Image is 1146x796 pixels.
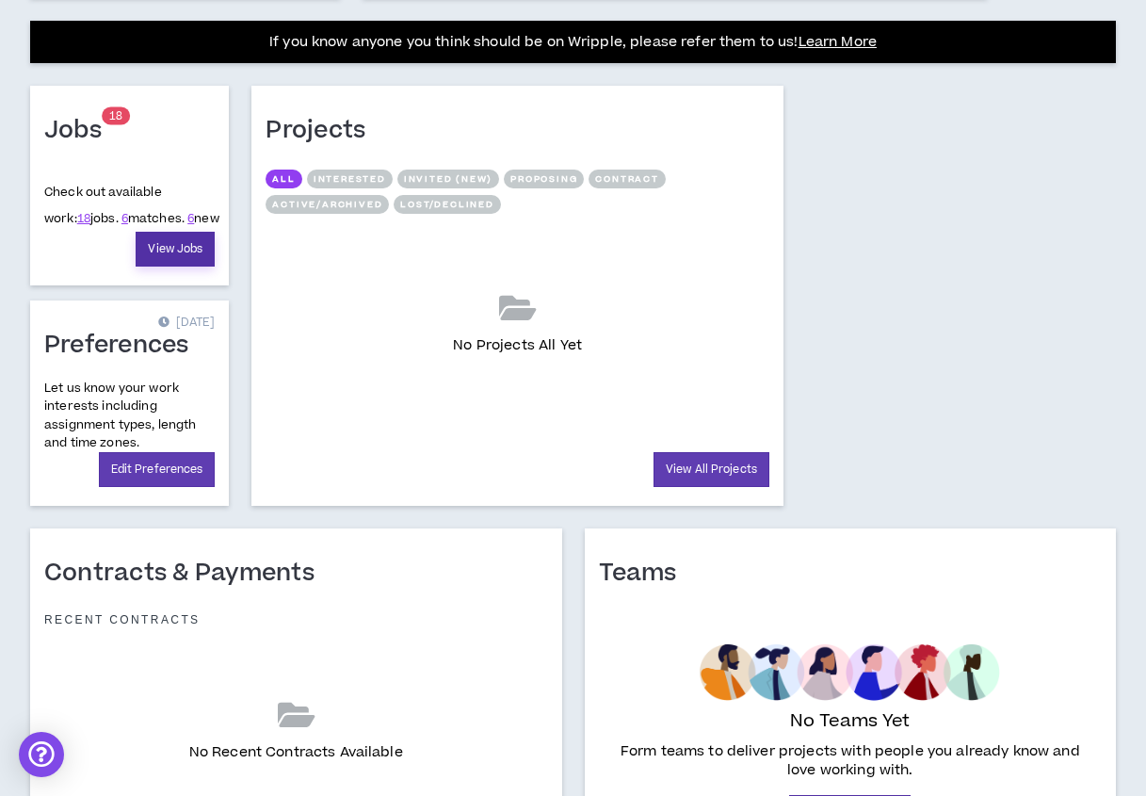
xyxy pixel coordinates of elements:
[44,331,203,361] h1: Preferences
[136,232,215,267] a: View Jobs
[44,184,219,227] p: Check out available work:
[269,31,877,54] p: If you know anyone you think should be on Wripple, please refer them to us!
[187,210,194,227] a: 6
[599,559,691,589] h1: Teams
[589,170,665,188] button: Contract
[116,108,122,124] span: 8
[799,32,877,52] a: Learn More
[654,452,769,487] a: View All Projects
[77,210,90,227] a: 18
[700,644,1000,701] img: empty
[394,195,500,214] button: Lost/Declined
[189,742,403,763] p: No Recent Contracts Available
[307,170,393,188] button: Interested
[266,195,389,214] button: Active/Archived
[453,335,582,356] p: No Projects All Yet
[44,612,201,627] p: Recent Contracts
[266,170,301,188] button: All
[397,170,499,188] button: Invited (new)
[158,314,215,333] p: [DATE]
[44,559,329,589] h1: Contracts & Payments
[19,732,64,777] div: Open Intercom Messenger
[121,210,128,227] a: 6
[121,210,185,227] span: matches.
[266,116,379,146] h1: Projects
[790,708,911,735] p: No Teams Yet
[606,742,1095,780] p: Form teams to deliver projects with people you already know and love working with.
[99,452,216,487] a: Edit Preferences
[187,210,219,227] span: new
[504,170,584,188] button: Proposing
[109,108,116,124] span: 1
[44,116,116,146] h1: Jobs
[77,210,119,227] span: jobs.
[102,107,130,125] sup: 18
[44,380,215,452] p: Let us know your work interests including assignment types, length and time zones.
